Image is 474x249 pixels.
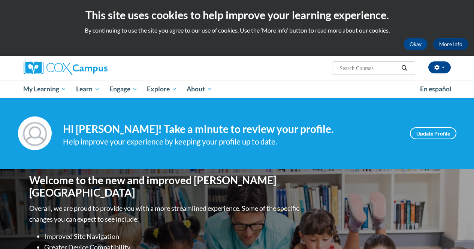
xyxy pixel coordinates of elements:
[6,7,468,22] h2: This site uses cookies to help improve your learning experience.
[71,81,105,98] a: Learn
[428,61,451,73] button: Account Settings
[182,81,217,98] a: About
[18,116,52,150] img: Profile Image
[420,85,452,93] span: En español
[23,85,66,94] span: My Learning
[399,64,410,73] button: Search
[109,85,138,94] span: Engage
[444,219,468,243] iframe: Button to launch messaging window
[24,61,108,75] img: Cox Campus
[433,38,468,50] a: More Info
[44,231,301,242] li: Improved Site Navigation
[142,81,182,98] a: Explore
[105,81,142,98] a: Engage
[63,123,399,136] h4: Hi [PERSON_NAME]! Take a minute to review your profile.
[6,26,468,34] p: By continuing to use the site you agree to our use of cookies. Use the ‘More info’ button to read...
[63,136,399,148] div: Help improve your experience by keeping your profile up to date.
[29,174,301,199] h1: Welcome to the new and improved [PERSON_NAME][GEOGRAPHIC_DATA]
[76,85,100,94] span: Learn
[147,85,177,94] span: Explore
[410,127,456,139] a: Update Profile
[404,38,428,50] button: Okay
[415,81,456,97] a: En español
[29,203,301,225] p: Overall, we are proud to provide you with a more streamlined experience. Some of the specific cha...
[19,81,72,98] a: My Learning
[187,85,212,94] span: About
[18,81,456,98] div: Main menu
[24,61,158,75] a: Cox Campus
[339,64,399,73] input: Search Courses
